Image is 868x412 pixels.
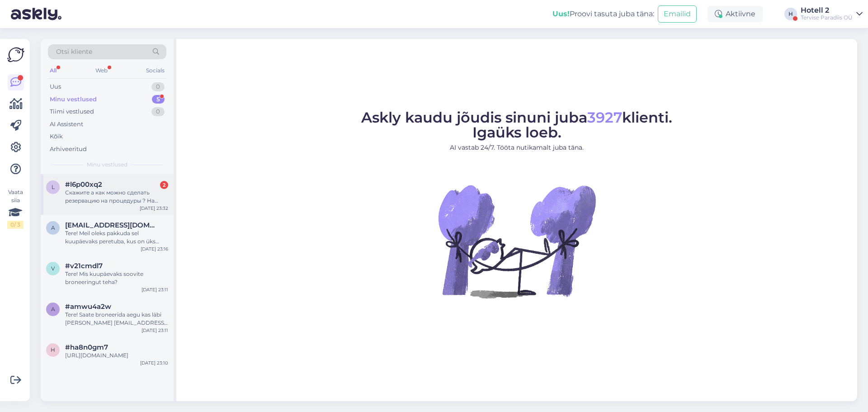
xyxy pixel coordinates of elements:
[801,7,863,21] a: Hotell 2Tervise Paradiis OÜ
[151,107,165,116] div: 0
[552,9,570,18] b: Uus!
[784,8,797,20] div: H
[51,265,55,272] span: v
[50,82,61,91] div: Uus
[56,47,92,57] span: Otsi kliente
[361,109,672,141] span: Askly kaudu jõudis sinuni juba klienti. Igaüks loeb.
[51,346,55,353] span: h
[801,14,853,21] div: Tervise Paradiis OÜ
[140,205,168,212] div: [DATE] 23:32
[552,9,654,19] div: Proovi tasuta juba täna:
[48,65,58,76] div: All
[65,221,159,229] span: airi.animagi@gmail.com
[50,120,83,129] div: AI Assistent
[435,160,598,322] img: No Chat active
[65,351,168,360] div: [URL][DOMAIN_NAME]
[50,95,97,104] div: Minu vestlused
[7,188,24,229] div: Vaata siia
[65,343,108,351] span: #ha8n0gm7
[50,107,94,116] div: Tiimi vestlused
[65,189,168,205] div: Скажите а как можно сделать резервацию на процедуры ? На массажи ?
[51,306,55,313] span: a
[7,46,24,63] img: Askly Logo
[65,180,102,189] span: #l6p00xq2
[65,303,111,311] span: #amwu4a2w
[708,6,763,22] div: Aktiivne
[87,161,127,169] span: Minu vestlused
[51,224,55,231] span: a
[65,311,168,327] div: Tere! Saate broneerida aegu kas läbi [PERSON_NAME] [EMAIL_ADDRESS][DOMAIN_NAME] või läbi telefoni...
[65,270,168,286] div: Tere! Mis kuupäevaks soovite broneeringut teha?
[361,143,672,152] p: AI vastab 24/7. Tööta nutikamalt juba täna.
[160,181,168,189] div: 2
[65,229,168,246] div: Tere! Meil oleks pakkuda sel kuupäevaks peretuba, kus on üks suur voodi ja kaks eraldi voodit nin...
[151,82,165,91] div: 0
[152,95,165,104] div: 5
[140,360,168,366] div: [DATE] 23:10
[50,145,87,154] div: Arhiveeritud
[142,327,168,334] div: [DATE] 23:11
[144,65,166,76] div: Socials
[801,7,853,14] div: Hotell 2
[587,109,622,126] span: 3927
[65,262,103,270] span: #v21cmdl7
[50,132,63,141] div: Kõik
[94,65,109,76] div: Web
[142,286,168,293] div: [DATE] 23:11
[7,221,24,229] div: 0 / 3
[52,184,55,190] span: l
[141,246,168,252] div: [DATE] 23:16
[658,5,697,23] button: Emailid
